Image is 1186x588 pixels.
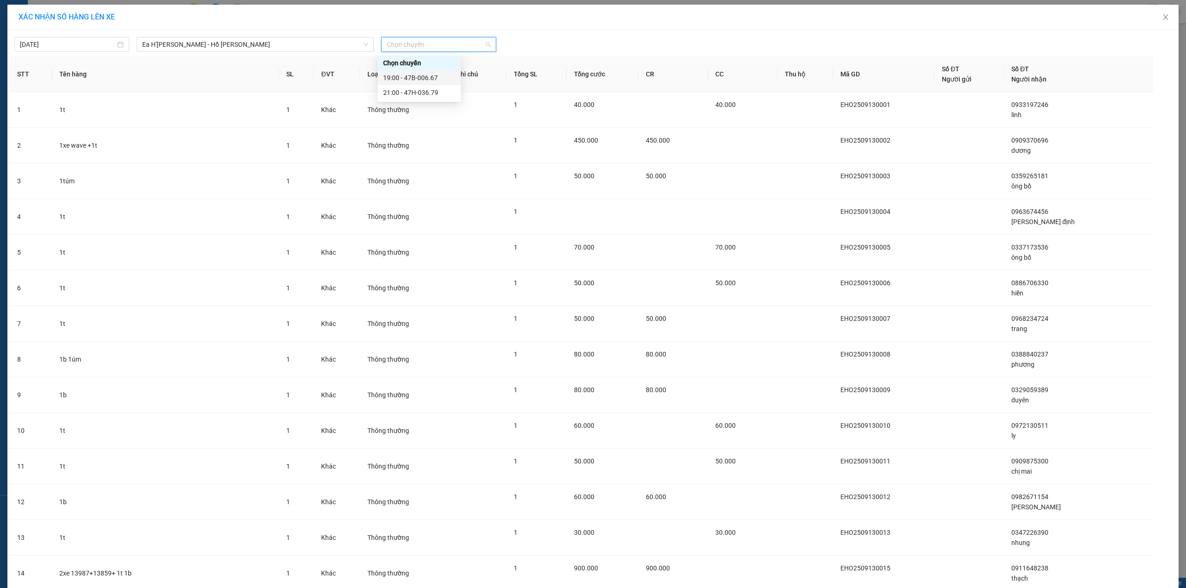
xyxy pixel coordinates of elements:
td: 1xe wave +1t [52,128,279,163]
span: 50.000 [715,457,736,465]
td: Thông thường [360,520,448,556]
span: EHO2509130003 [840,172,890,180]
span: nhung [1011,539,1030,546]
td: 8 [10,342,52,377]
span: EHO2509130007 [840,315,890,322]
th: Tổng cước [567,56,638,92]
span: 1 [514,244,517,251]
td: Khác [314,413,360,449]
td: 4 [10,199,52,235]
td: Thông thường [360,128,448,163]
span: 1 [286,463,290,470]
span: 60.000 [574,422,594,429]
span: linh [1011,111,1022,119]
td: 5 [10,235,52,270]
td: 12 [10,484,52,520]
span: Người nhận [1011,75,1047,83]
span: 1 [514,564,517,572]
td: Khác [314,92,360,128]
span: [PERSON_NAME] [1011,503,1061,511]
span: 1 [514,208,517,215]
td: 7 [10,306,52,342]
span: 0337173536 [1011,244,1048,251]
span: 900.000 [646,564,670,572]
span: EHO2509130008 [840,350,890,358]
th: STT [10,56,52,92]
span: chị mai [1011,468,1032,475]
span: 0968234724 [1011,315,1048,322]
span: 1 [286,320,290,327]
td: Khác [314,163,360,199]
span: close [1162,13,1169,21]
td: Khác [314,306,360,342]
td: 1t [52,413,279,449]
span: 450.000 [646,137,670,144]
span: 50.000 [574,315,594,322]
td: 9 [10,377,52,413]
span: 0909370696 [1011,137,1048,144]
span: EHO2509130002 [840,137,890,144]
div: 19:00 - 47B-006.67 [383,73,455,83]
span: EHO2509130006 [840,279,890,287]
span: 60.000 [715,422,736,429]
th: ĐVT [314,56,360,92]
span: EHO2509130011 [840,457,890,465]
th: Tổng SL [506,56,567,92]
td: Thông thường [360,92,448,128]
span: 70.000 [715,244,736,251]
span: 1 [286,177,290,185]
span: 1 [514,529,517,536]
td: Khác [314,484,360,520]
span: 50.000 [715,279,736,287]
th: Tên hàng [52,56,279,92]
td: 1túm [52,163,279,199]
span: 40.000 [715,101,736,108]
td: Khác [314,342,360,377]
th: SL [279,56,314,92]
td: Khác [314,199,360,235]
span: 1 [286,213,290,220]
span: 1 [286,106,290,113]
span: 1 [286,427,290,434]
td: 1b [52,484,279,520]
span: dương [1011,147,1031,154]
span: 30.000 [715,529,736,536]
th: Ghi chú [448,56,506,92]
td: Khác [314,377,360,413]
th: CC [708,56,777,92]
div: 21:00 - 47H-036.79 [383,88,455,98]
td: 1t [52,270,279,306]
span: ông bố [1011,254,1031,261]
span: 50.000 [574,172,594,180]
td: Khác [314,520,360,556]
span: 1 [514,315,517,322]
span: 60.000 [574,493,594,500]
span: ông bố [1011,182,1031,190]
span: EHO2509130013 [840,529,890,536]
span: 1 [514,457,517,465]
span: 1 [286,569,290,577]
span: Ea H'Leo - Hồ Chí Minh [142,38,368,51]
td: Khác [314,128,360,163]
td: Thông thường [360,163,448,199]
span: 50.000 [646,315,666,322]
span: 0982671154 [1011,493,1048,500]
span: 0886706330 [1011,279,1048,287]
span: 0347226390 [1011,529,1048,536]
span: 60.000 [646,493,666,500]
span: down [363,42,369,47]
td: Thông thường [360,306,448,342]
span: 80.000 [646,386,666,394]
span: 50.000 [646,172,666,180]
button: Close [1153,5,1179,31]
span: 0972130511 [1011,422,1048,429]
span: 1 [286,498,290,506]
span: 0388840237 [1011,350,1048,358]
td: 1t [52,92,279,128]
div: Chọn chuyến [378,56,461,70]
span: 80.000 [574,386,594,394]
span: 80.000 [574,350,594,358]
span: 1 [286,284,290,292]
span: EHO2509130010 [840,422,890,429]
td: 1t [52,199,279,235]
